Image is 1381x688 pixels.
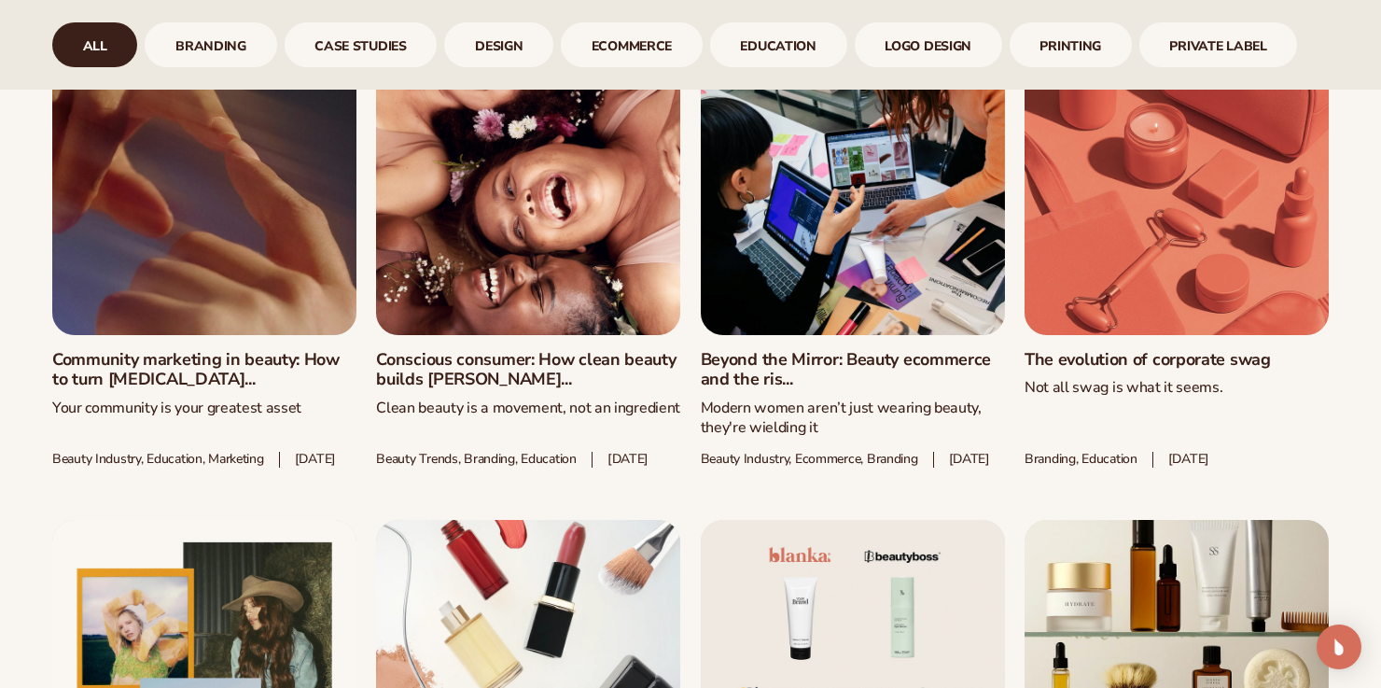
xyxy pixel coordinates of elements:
[855,22,1002,67] a: logo design
[710,22,847,67] div: 6 / 9
[1010,22,1132,67] div: 8 / 9
[376,350,680,390] a: Conscious consumer: How clean beauty builds [PERSON_NAME]...
[145,22,276,67] a: branding
[444,22,553,67] a: design
[710,22,847,67] a: Education
[701,350,1005,390] a: Beyond the Mirror: Beauty ecommerce and the ris...
[1317,625,1361,669] div: Open Intercom Messenger
[1139,22,1298,67] a: Private Label
[561,22,703,67] a: ecommerce
[1139,22,1298,67] div: 9 / 9
[1010,22,1132,67] a: printing
[855,22,1002,67] div: 7 / 9
[145,22,276,67] div: 2 / 9
[52,350,356,390] a: Community marketing in beauty: How to turn [MEDICAL_DATA]...
[285,22,438,67] a: case studies
[52,22,137,67] div: 1 / 9
[561,22,703,67] div: 5 / 9
[285,22,438,67] div: 3 / 9
[444,22,553,67] div: 4 / 9
[52,22,137,67] a: All
[1025,350,1329,371] a: The evolution of corporate swag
